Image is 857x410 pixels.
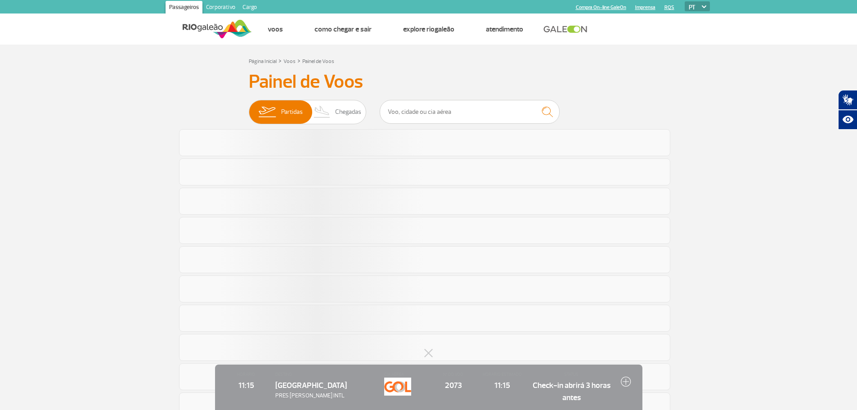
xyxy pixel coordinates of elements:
[838,90,857,130] div: Plugin de acessibilidade da Hand Talk.
[433,371,473,378] span: Nº DO VOO
[166,1,202,15] a: Passageiros
[283,58,296,65] a: Voos
[302,58,334,65] a: Painel de Voos
[433,379,473,391] span: 2073
[268,25,283,34] a: Voos
[335,100,361,124] span: Chegadas
[202,1,239,15] a: Corporativo
[226,379,266,391] span: 11:15
[531,379,611,403] span: Check-in abrirá 3 horas antes
[482,379,522,391] span: 11:15
[253,100,281,124] img: slider-embarque
[576,5,626,10] a: Compra On-line GaleOn
[275,392,376,400] span: PRES [PERSON_NAME] INTL
[664,5,674,10] a: RQS
[380,100,560,124] input: Voo, cidade ou cia aérea
[531,371,611,378] span: STATUS
[309,100,336,124] img: slider-desembarque
[384,371,424,378] span: CIA AÉREA
[249,58,277,65] a: Página Inicial
[278,55,282,66] a: >
[239,1,260,15] a: Cargo
[838,90,857,110] button: Abrir tradutor de língua de sinais.
[635,5,655,10] a: Imprensa
[482,371,522,378] span: HORÁRIO ESTIMADO
[297,55,301,66] a: >
[249,71,609,93] h3: Painel de Voos
[281,100,303,124] span: Partidas
[226,371,266,378] span: HORÁRIO
[486,25,523,34] a: Atendimento
[275,371,376,378] span: DESTINO
[838,110,857,130] button: Abrir recursos assistivos.
[403,25,454,34] a: Explore RIOgaleão
[275,380,347,390] span: [GEOGRAPHIC_DATA]
[314,25,372,34] a: Como chegar e sair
